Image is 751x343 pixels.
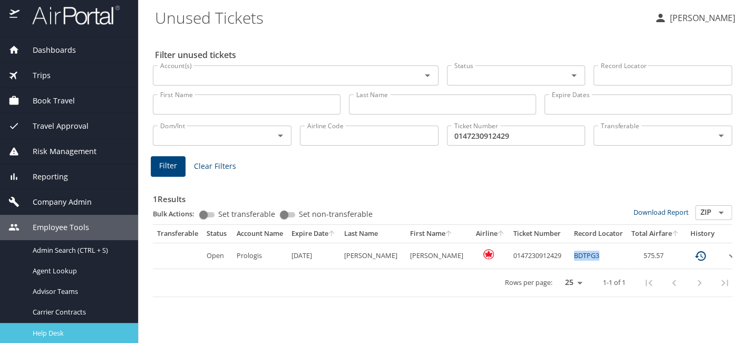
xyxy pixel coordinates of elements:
[155,46,734,63] h2: Filter unused tickets
[505,279,552,286] p: Rows per page:
[627,243,684,269] td: 575.57
[155,1,646,34] h1: Unused Tickets
[19,171,68,183] span: Reporting
[445,231,453,237] button: sort
[273,128,288,143] button: Open
[19,70,51,81] span: Trips
[667,12,735,24] p: [PERSON_NAME]
[420,68,435,83] button: Open
[194,160,236,173] span: Clear Filters
[287,243,340,269] td: [DATE]
[340,243,406,269] td: [PERSON_NAME]
[153,187,732,205] h3: 1 Results
[33,287,125,297] span: Advisor Teams
[8,244,112,256] a: Admin Search (CTRL + S)
[19,95,75,107] span: Book Travel
[672,231,679,237] button: sort
[498,231,505,237] button: sort
[190,157,240,176] button: Clear Filters
[299,211,373,218] span: Set non-transferable
[33,307,125,317] span: Carrier Contracts
[328,231,336,237] button: sort
[159,159,177,173] span: Filter
[153,209,203,218] p: Bulk Actions:
[509,225,570,243] th: Ticket Number
[287,225,340,243] th: Expire Date
[627,225,684,243] th: Total Airfare
[603,279,626,286] p: 1-1 of 1
[33,245,108,255] span: Admin Search (CTRL + S)
[509,243,570,269] td: 0147230912429
[33,328,125,338] span: Help Desk
[19,196,92,208] span: Company Admin
[19,222,89,233] span: Employee Tools
[726,250,738,262] button: expand row
[574,251,599,260] a: BDTPG3
[406,243,472,269] td: [PERSON_NAME]
[567,68,581,83] button: Open
[151,156,186,177] button: Filter
[340,225,406,243] th: Last Name
[633,207,689,217] a: Download Report
[9,5,21,25] img: icon-airportal.png
[33,266,125,276] span: Agent Lookup
[570,225,627,243] th: Record Locator
[557,275,586,291] select: rows per page
[21,5,120,25] img: airportal-logo.png
[714,128,728,143] button: Open
[19,44,76,56] span: Dashboards
[232,225,287,243] th: Account Name
[202,225,232,243] th: Status
[19,146,96,157] span: Risk Management
[218,211,275,218] span: Set transferable
[483,249,494,260] img: Air Canada
[472,225,509,243] th: Airline
[153,225,747,297] table: custom pagination table
[650,8,739,27] button: [PERSON_NAME]
[157,229,198,239] div: Transferable
[684,225,721,243] th: History
[714,205,728,220] button: Open
[202,243,232,269] td: Open
[406,225,472,243] th: First Name
[232,243,287,269] td: Prologis
[19,120,89,132] span: Travel Approval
